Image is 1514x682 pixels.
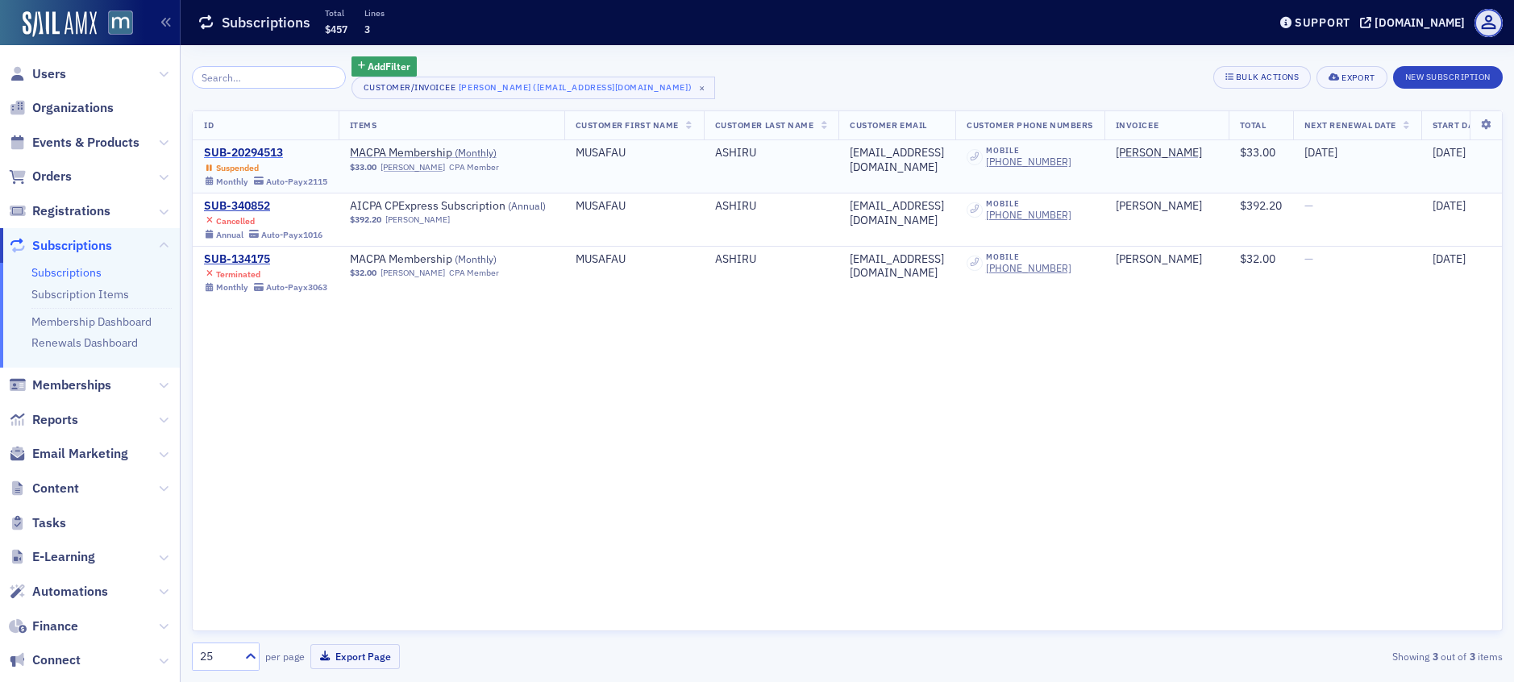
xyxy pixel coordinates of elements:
[364,23,370,35] span: 3
[32,99,114,117] span: Organizations
[385,214,450,225] a: [PERSON_NAME]
[32,134,139,152] span: Events & Products
[108,10,133,35] img: SailAMX
[695,81,709,95] span: ×
[1466,649,1478,663] strong: 3
[715,119,813,131] span: Customer Last Name
[455,146,497,159] span: ( Monthly )
[350,146,553,160] a: MACPA Membership (Monthly)
[9,514,66,532] a: Tasks
[266,282,327,293] div: Auto-Pay x3063
[351,77,716,99] button: Customer/Invoicee[PERSON_NAME] ([EMAIL_ADDRESS][DOMAIN_NAME])×
[1213,66,1311,89] button: Bulk Actions
[986,156,1071,168] a: [PHONE_NUMBER]
[1393,69,1503,83] a: New Subscription
[216,282,248,293] div: Monthly
[9,618,78,635] a: Finance
[200,648,235,665] div: 25
[192,66,346,89] input: Search…
[1116,252,1202,267] a: [PERSON_NAME]
[32,618,78,635] span: Finance
[9,134,139,152] a: Events & Products
[1375,15,1465,30] div: [DOMAIN_NAME]
[986,262,1071,274] a: [PHONE_NUMBER]
[32,376,111,394] span: Memberships
[32,514,66,532] span: Tasks
[32,411,78,429] span: Reports
[1240,198,1282,213] span: $392.20
[1240,252,1275,266] span: $32.00
[1236,73,1299,81] div: Bulk Actions
[576,146,693,160] div: MUSAFAU
[967,119,1093,131] span: Customer Phone Numbers
[850,146,944,174] div: [EMAIL_ADDRESS][DOMAIN_NAME]
[350,214,381,225] span: $392.20
[325,7,347,19] p: Total
[350,162,376,173] span: $33.00
[32,480,79,497] span: Content
[576,119,679,131] span: Customer First Name
[350,199,553,214] a: AICPA CPExpress Subscription (Annual)
[9,548,95,566] a: E-Learning
[204,199,322,214] a: SUB-340852
[1304,119,1396,131] span: Next Renewal Date
[1116,199,1202,214] a: [PERSON_NAME]
[216,216,255,227] div: Cancelled
[850,199,944,227] div: [EMAIL_ADDRESS][DOMAIN_NAME]
[364,82,456,93] div: Customer/Invoicee
[1116,146,1217,160] span: WALE ASHIRU
[310,644,400,669] button: Export Page
[576,199,693,214] div: MUSAFAU
[9,65,66,83] a: Users
[31,265,102,280] a: Subscriptions
[204,146,327,160] a: SUB-20294513
[715,252,828,267] div: ASHIRU
[1474,9,1503,37] span: Profile
[381,268,445,278] a: [PERSON_NAME]
[986,146,1071,156] div: mobile
[1077,649,1503,663] div: Showing out of items
[265,649,305,663] label: per page
[9,99,114,117] a: Organizations
[97,10,133,38] a: View Homepage
[459,79,692,95] div: [PERSON_NAME] ([EMAIL_ADDRESS][DOMAIN_NAME])
[1240,119,1267,131] span: Total
[1316,66,1387,89] button: Export
[455,252,497,265] span: ( Monthly )
[325,23,347,35] span: $457
[32,202,110,220] span: Registrations
[216,230,243,240] div: Annual
[986,209,1071,221] a: [PHONE_NUMBER]
[204,252,327,267] a: SUB-134175
[31,314,152,329] a: Membership Dashboard
[1304,198,1313,213] span: —
[32,65,66,83] span: Users
[31,335,138,350] a: Renewals Dashboard
[350,199,553,214] span: AICPA CPExpress Subscription
[1433,198,1466,213] span: [DATE]
[9,480,79,497] a: Content
[381,162,445,173] a: [PERSON_NAME]
[1341,73,1375,82] div: Export
[9,583,108,601] a: Automations
[9,445,128,463] a: Email Marketing
[1429,649,1441,663] strong: 3
[32,548,95,566] span: E-Learning
[1393,66,1503,89] button: New Subscription
[350,119,377,131] span: Items
[1240,145,1275,160] span: $33.00
[9,411,78,429] a: Reports
[350,146,553,160] span: MACPA Membership
[1116,199,1217,214] span: WALE ASHIRU
[32,237,112,255] span: Subscriptions
[216,177,248,187] div: Monthly
[1116,146,1202,160] div: [PERSON_NAME]
[350,268,376,278] span: $32.00
[216,269,260,280] div: Terminated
